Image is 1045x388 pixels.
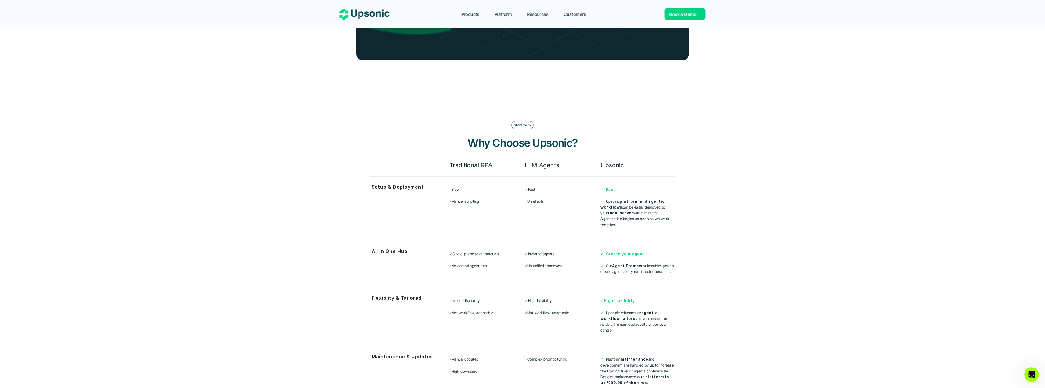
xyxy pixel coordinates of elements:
[527,11,549,17] p: Resources
[525,298,599,303] p: High flexibility
[600,199,604,204] span: ✓
[449,198,524,204] p: Manuel scripting
[600,310,675,333] p: Upsonic educates an to your needs for reliable, human-level results under your control.
[525,251,599,257] p: Isolated agents
[449,263,524,269] p: No central agent hub
[458,9,489,20] a: Products
[449,160,524,170] h6: Traditional RPA
[600,160,675,170] h6: Upsonic
[621,316,638,321] strong: tailored
[449,310,524,316] p: Not workflow-adaptable
[600,198,675,228] p: Upsonic can be easily deployed to your within minutes. Agentization begins as soon as we work tog...
[1024,367,1039,382] iframe: Intercom live chat
[449,356,524,362] p: Manual updates
[372,183,443,191] p: Setup & Deployment
[461,11,479,17] p: Products
[525,187,528,192] span: ✓
[449,298,524,303] p: Limited flexibility
[621,357,648,361] strong: maintenance
[449,263,452,268] span: ×
[449,357,452,361] span: ×
[525,298,528,303] span: ✓
[525,198,599,204] p: Unreliable
[600,199,666,209] strong: platform and agentic workflows
[525,187,599,192] p: Fast
[449,298,452,303] span: ×
[449,187,452,192] span: ×
[449,187,524,192] p: Slow
[431,135,614,150] h3: Why Choose Upsonic?
[525,199,527,204] span: ×
[372,352,443,361] p: Maintenance & Updates
[525,310,599,316] p: Not workflow-adaptable
[525,310,527,315] span: ×
[525,263,527,268] span: ×
[600,263,675,274] p: Our enables you to create agents for your fintech operations.
[525,263,599,269] p: No unified framework
[600,187,615,192] strong: ✓ Fast
[449,252,452,256] span: ✓
[600,357,604,361] span: ✓
[564,11,586,17] p: Customers
[525,356,599,362] p: Complex prompt tuning
[449,368,524,374] p: High downtime
[514,123,531,127] p: Start with
[600,298,675,303] p: ✓
[449,251,524,257] p: Single-purpose automation
[669,11,697,17] p: Book a Demo
[525,252,528,256] span: ✓
[600,252,644,256] strong: ✓ Create your agent
[525,160,599,170] h6: LLM Agents
[449,199,452,204] span: ×
[600,310,658,321] strong: agentic workflow
[600,356,675,386] p: Platform and development are handled by us to increase the training level of agents continuously....
[604,298,635,303] strong: High flexibility
[608,211,633,215] strong: local server
[449,310,452,315] span: ×
[600,263,604,268] span: ✓
[600,310,604,315] span: ✓
[372,294,443,303] p: Flexiblity & Tailored
[449,369,452,374] span: ×
[525,357,527,361] span: ×
[495,11,512,17] p: Platform
[612,263,649,268] strong: Agent Framework
[372,247,443,256] p: All in One Hub
[665,8,706,20] a: Book a Demo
